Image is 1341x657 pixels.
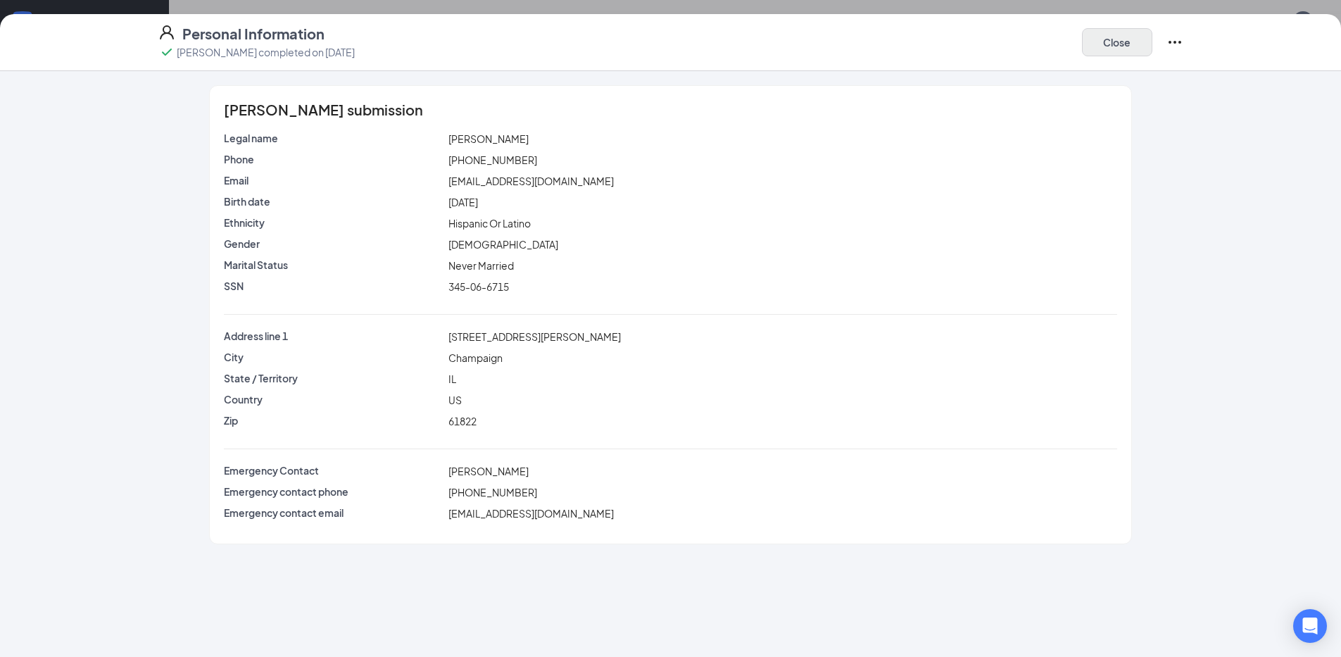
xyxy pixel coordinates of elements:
span: [STREET_ADDRESS][PERSON_NAME] [448,330,621,343]
svg: Checkmark [158,44,175,61]
p: Country [224,392,443,406]
button: Close [1082,28,1152,56]
span: [PERSON_NAME] [448,132,529,145]
span: [PERSON_NAME] submission [224,103,423,117]
p: State / Territory [224,371,443,385]
p: Emergency contact email [224,506,443,520]
span: 345-06-6715 [448,280,509,293]
p: Legal name [224,131,443,145]
span: [EMAIL_ADDRESS][DOMAIN_NAME] [448,175,614,187]
span: IL [448,373,456,385]
p: Address line 1 [224,329,443,343]
p: Emergency Contact [224,463,443,477]
p: [PERSON_NAME] completed on [DATE] [177,45,355,59]
span: Hispanic Or Latino [448,217,531,230]
p: Marital Status [224,258,443,272]
h4: Personal Information [182,24,325,44]
span: [DEMOGRAPHIC_DATA] [448,238,558,251]
svg: Ellipses [1166,34,1183,51]
p: Emergency contact phone [224,484,443,499]
p: Zip [224,413,443,427]
span: [EMAIL_ADDRESS][DOMAIN_NAME] [448,507,614,520]
span: [PHONE_NUMBER] [448,154,537,166]
span: Champaign [448,351,503,364]
p: Email [224,173,443,187]
span: 61822 [448,415,477,427]
p: SSN [224,279,443,293]
span: US [448,394,462,406]
span: [PHONE_NUMBER] [448,486,537,499]
p: Ethnicity [224,215,443,230]
span: [DATE] [448,196,478,208]
span: Never Married [448,259,514,272]
span: [PERSON_NAME] [448,465,529,477]
p: City [224,350,443,364]
p: Gender [224,237,443,251]
div: Open Intercom Messenger [1293,609,1327,643]
svg: User [158,24,175,41]
p: Phone [224,152,443,166]
p: Birth date [224,194,443,208]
